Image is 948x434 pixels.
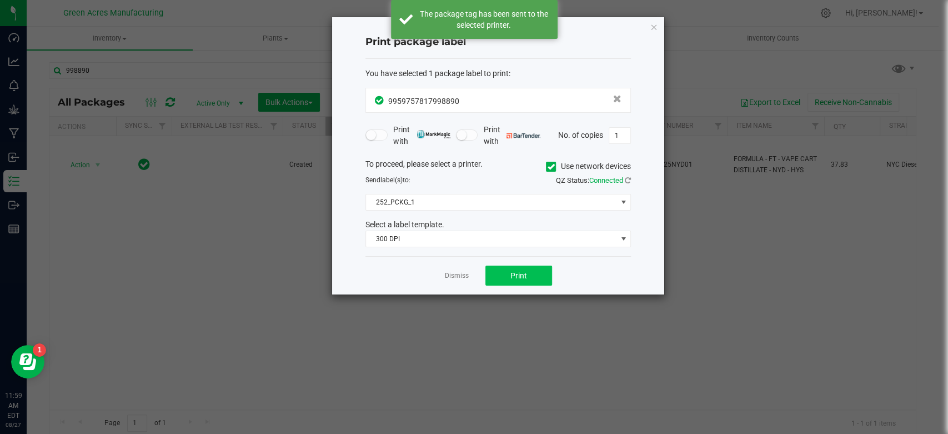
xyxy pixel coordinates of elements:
iframe: Resource center [11,345,44,378]
label: Use network devices [546,161,631,172]
span: Print with [483,124,540,147]
span: You have selected 1 package label to print [365,69,509,78]
span: In Sync [375,94,385,106]
span: Connected [589,176,623,184]
div: The package tag has been sent to the selected printer. [419,8,549,31]
div: Select a label template. [357,219,639,231]
a: Dismiss [445,271,469,281]
span: Print with [393,124,450,147]
iframe: Resource center unread badge [33,343,46,357]
span: No. of copies [558,130,603,139]
span: Send to: [365,176,410,184]
span: 9959757817998890 [388,97,459,106]
div: : [365,68,631,79]
img: mark_magic_cybra.png [417,130,450,138]
span: Print [510,271,527,280]
h4: Print package label [365,35,631,49]
span: QZ Status: [556,176,631,184]
span: 252_PCKG_1 [366,194,616,210]
img: bartender.png [506,133,540,138]
button: Print [485,266,552,286]
div: To proceed, please select a printer. [357,158,639,175]
span: 300 DPI [366,231,616,247]
span: label(s) [380,176,403,184]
